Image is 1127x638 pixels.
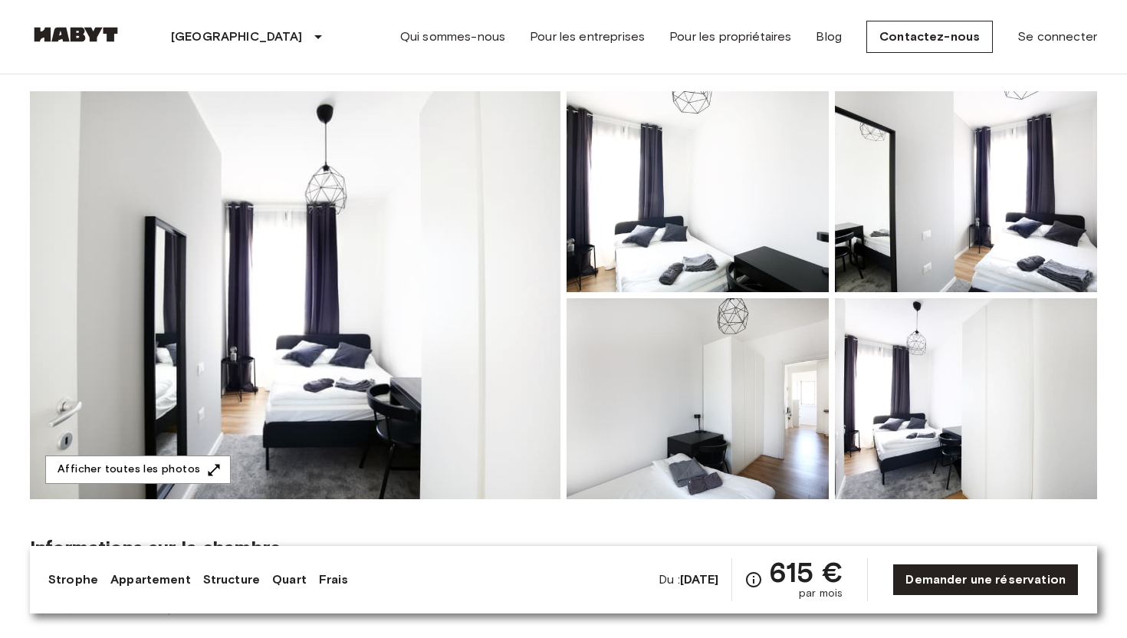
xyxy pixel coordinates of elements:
img: Photo de l'unité IT-14-110-001-002 [567,91,829,292]
svg: Veuillez consulter le détail des tarifs dans la section « Récapitulatif des tarifs ». Veuillez no... [744,571,763,589]
img: Photo de l'unité IT-14-110-001-002 [835,298,1097,499]
a: Structure [203,571,260,589]
img: Image marketing de l'unité IT-14-110-001-002 [30,91,560,499]
font: [DATE] [680,572,719,587]
font: Pour les propriétaires [669,29,791,44]
a: Quart [272,571,307,589]
font: Quart [272,572,307,587]
a: Contactez-nous [866,21,993,53]
img: Photo de l'unité IT-14-110-001-002 [567,298,829,499]
a: Frais [319,571,349,589]
font: par mois [799,587,843,600]
a: Se connecter [1017,28,1097,46]
font: Afficher toutes les photos [58,463,200,476]
font: Qui sommes-nous [400,29,505,44]
font: Informations sur la chambre [30,536,281,558]
font: Demander une réservation [905,572,1066,587]
font: Se connecter [1017,29,1097,44]
a: Pour les entreprises [530,28,645,46]
font: 615 € [769,555,843,589]
font: Blog [816,29,842,44]
font: Strophe [48,572,98,587]
font: Du : [659,572,680,587]
img: Photo de l'unité IT-14-110-001-002 [835,91,1097,292]
a: Pour les propriétaires [669,28,791,46]
font: [GEOGRAPHIC_DATA] [171,29,303,44]
a: Blog [816,28,842,46]
font: Structure [203,572,260,587]
a: Demander une réservation [892,564,1079,596]
font: Pour les entreprises [530,29,645,44]
img: Habitude [30,27,122,42]
font: Contactez-nous [879,29,980,44]
a: Appartement [110,571,191,589]
a: Strophe [48,571,98,589]
button: Afficher toutes les photos [45,455,231,484]
a: Qui sommes-nous [400,28,505,46]
font: Frais [319,572,349,587]
font: Appartement [110,572,191,587]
